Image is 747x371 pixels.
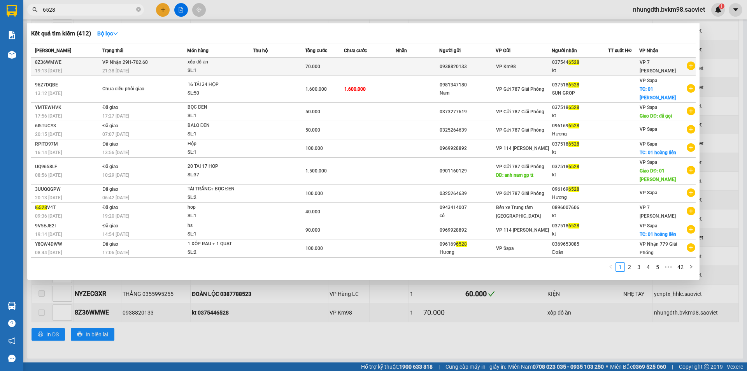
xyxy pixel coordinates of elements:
div: SL: 50 [188,89,246,98]
span: VP Sapa [640,141,657,147]
span: Người nhận [552,48,577,53]
span: 19:14 [DATE] [35,232,62,237]
div: kt [552,67,608,75]
span: 6528 [36,205,47,210]
a: 5 [653,263,662,271]
span: 20:15 [DATE] [35,132,62,137]
span: 50.000 [305,109,320,114]
span: 6528 [568,223,579,229]
div: BỌC ĐEN [188,103,246,112]
img: logo-vxr [7,5,17,17]
span: 6528 [568,82,579,88]
span: plus-circle [687,188,695,197]
div: 0969928892 [440,226,495,234]
img: solution-icon [8,31,16,39]
span: 6528 [568,164,579,169]
div: kt [552,212,608,220]
span: VP Gửi 787 Giải Phóng [496,164,544,169]
div: RPITD97M [35,140,100,148]
span: 13:56 [DATE] [102,150,129,155]
div: kt [552,171,608,179]
span: Đã giao [102,223,118,229]
a: 1 [616,263,624,271]
div: SL: 1 [188,67,246,75]
span: 10:29 [DATE] [102,172,129,178]
span: Nhãn [396,48,407,53]
div: Hương [552,193,608,202]
div: TẢI TRẮNG+ BỌC ĐEN [188,185,246,193]
span: 6528 [568,141,579,147]
span: VP Gửi 787 Giải Phóng [496,109,544,114]
span: 21:38 [DATE] [102,68,129,74]
span: 06:42 [DATE] [102,195,129,200]
div: kt [552,148,608,156]
span: 17:06 [DATE] [102,250,129,255]
span: Trạng thái [102,48,123,53]
div: 0373277619 [440,108,495,116]
span: down [113,31,118,36]
div: 9V5EJE2I [35,222,100,230]
div: 1 XỐP RAU + 1 QUẠT [188,240,246,248]
span: Đã giao [102,164,118,169]
div: kt [552,230,608,238]
li: 5 [653,262,662,272]
div: Hộp [188,140,246,148]
input: Tìm tên, số ĐT hoặc mã đơn [43,5,135,14]
span: question-circle [8,320,16,327]
span: 07:07 [DATE] [102,132,129,137]
span: 08:44 [DATE] [35,250,62,255]
div: SL: 1 [188,212,246,220]
span: plus-circle [687,125,695,134]
div: SL: 1 [188,112,246,120]
span: 6528 [568,105,579,110]
div: 037518 [552,81,608,89]
span: plus-circle [687,225,695,234]
span: 100.000 [305,191,323,196]
div: 0369653085 [552,240,608,248]
span: VP Nhận 779 Giải Phóng [640,241,677,255]
span: 08:56 [DATE] [35,172,62,178]
span: 1.500.000 [305,168,327,174]
span: VP 114 [PERSON_NAME] [496,146,549,151]
span: VP Gửi 787 Giải Phóng [496,86,544,92]
div: YMTEWHVK [35,104,100,112]
span: VP Gửi 787 Giải Phóng [496,191,544,196]
span: notification [8,337,16,345]
span: 17:56 [DATE] [35,113,62,119]
span: VP Sapa [640,190,657,195]
span: 6528 [568,186,579,192]
a: 4 [644,263,652,271]
span: VP Sapa [640,105,657,110]
div: Y8QW4DWW [35,240,100,248]
li: 2 [625,262,634,272]
span: close-circle [136,6,141,14]
span: plus-circle [687,243,695,252]
div: kt [552,112,608,120]
div: BALO ĐEN [188,121,246,130]
li: 1 [615,262,625,272]
img: warehouse-icon [8,302,16,310]
span: plus-circle [687,62,695,70]
img: warehouse-icon [8,51,16,59]
span: VP Km98 [496,64,516,69]
span: Đã giao [102,186,118,192]
span: plus-circle [687,166,695,174]
li: Previous Page [606,262,615,272]
span: 6528 [568,123,579,128]
li: 42 [675,262,686,272]
div: Hương [552,130,608,138]
span: plus-circle [687,143,695,152]
div: 037518 [552,104,608,112]
div: 096169 [440,240,495,248]
span: VP Nhận [639,48,658,53]
div: xốp đồ ăn [188,58,246,67]
div: 0325264639 [440,190,495,198]
span: VP 7 [PERSON_NAME] [640,205,676,219]
li: Next Page [686,262,696,272]
div: SL: 37 [188,171,246,179]
span: 17:27 [DATE] [102,113,129,119]
span: TC: 01 hoàng liên [640,232,676,237]
span: Đã giao [102,123,118,128]
div: Hương [440,248,495,257]
span: 16:14 [DATE] [35,150,62,155]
